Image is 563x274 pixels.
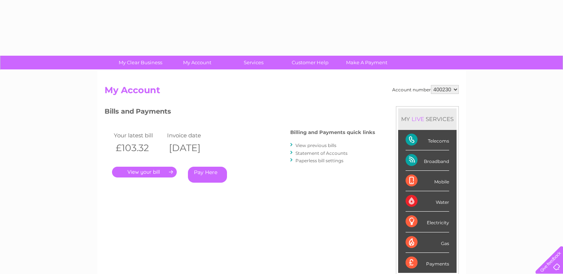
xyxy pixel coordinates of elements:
[290,130,375,135] h4: Billing and Payments quick links
[406,130,449,150] div: Telecoms
[295,158,343,163] a: Paperless bill settings
[223,56,284,69] a: Services
[392,85,459,94] div: Account number
[406,253,449,273] div: Payments
[112,167,177,177] a: .
[165,130,219,140] td: Invoice date
[105,85,459,99] h2: My Account
[279,56,341,69] a: Customer Help
[406,171,449,191] div: Mobile
[112,130,166,140] td: Your latest bill
[336,56,397,69] a: Make A Payment
[406,191,449,212] div: Water
[295,150,348,156] a: Statement of Accounts
[166,56,228,69] a: My Account
[112,140,166,156] th: £103.32
[188,167,227,183] a: Pay Here
[295,143,336,148] a: View previous bills
[410,115,426,123] div: LIVE
[110,56,171,69] a: My Clear Business
[406,232,449,253] div: Gas
[406,150,449,171] div: Broadband
[165,140,219,156] th: [DATE]
[398,108,457,130] div: MY SERVICES
[105,106,375,119] h3: Bills and Payments
[406,212,449,232] div: Electricity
